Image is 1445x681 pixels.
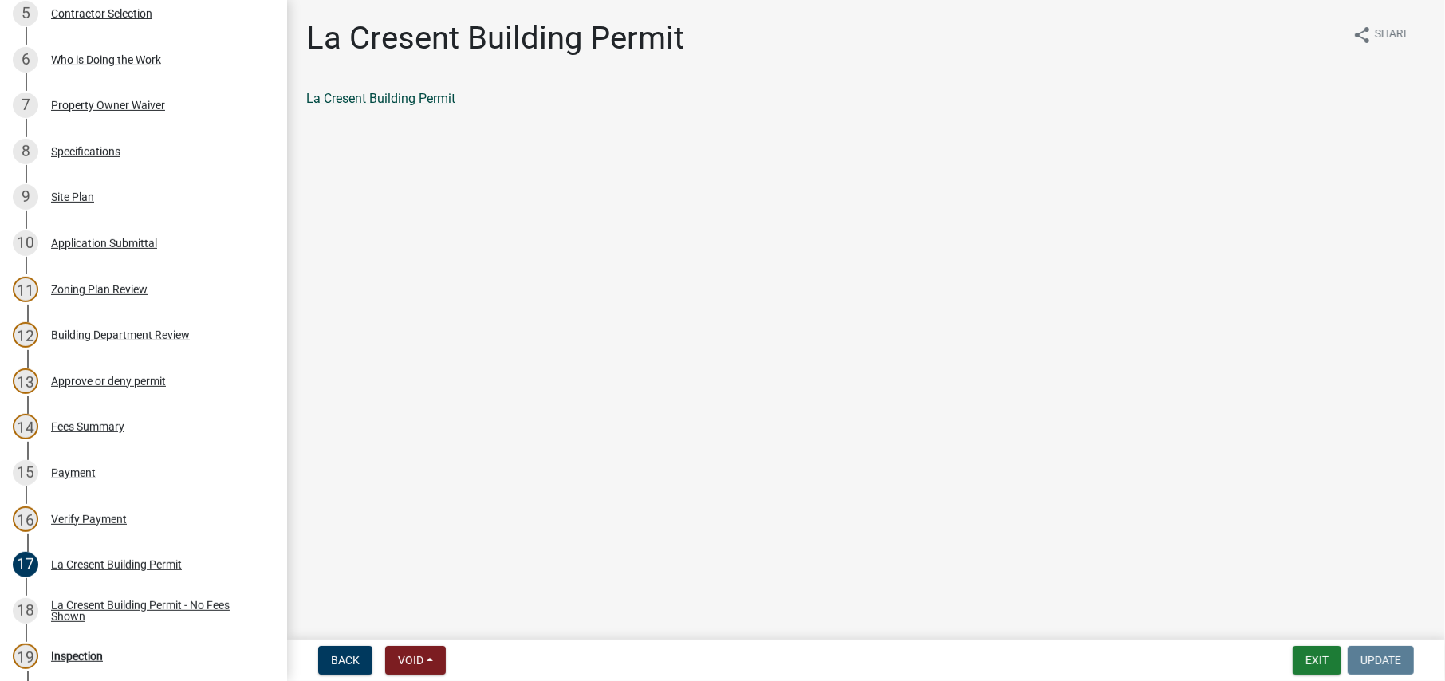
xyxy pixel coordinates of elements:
[51,600,262,622] div: La Cresent Building Permit - No Fees Shown
[306,19,684,57] h1: La Cresent Building Permit
[51,376,166,387] div: Approve or deny permit
[13,184,38,210] div: 9
[306,91,455,106] a: La Cresent Building Permit
[13,47,38,73] div: 6
[51,514,127,525] div: Verify Payment
[13,1,38,26] div: 5
[51,329,190,340] div: Building Department Review
[1375,26,1410,45] span: Share
[1293,646,1341,675] button: Exit
[13,277,38,302] div: 11
[13,368,38,394] div: 13
[51,651,103,662] div: Inspection
[51,146,120,157] div: Specifications
[13,139,38,164] div: 8
[51,100,165,111] div: Property Owner Waiver
[51,54,161,65] div: Who is Doing the Work
[13,552,38,577] div: 17
[13,644,38,669] div: 19
[331,654,360,667] span: Back
[51,8,152,19] div: Contractor Selection
[318,646,372,675] button: Back
[13,598,38,624] div: 18
[51,467,96,478] div: Payment
[13,460,38,486] div: 15
[13,93,38,118] div: 7
[13,322,38,348] div: 12
[51,284,148,295] div: Zoning Plan Review
[13,414,38,439] div: 14
[51,191,94,203] div: Site Plan
[1360,654,1401,667] span: Update
[51,421,124,432] div: Fees Summary
[1348,646,1414,675] button: Update
[13,230,38,256] div: 10
[51,559,182,570] div: La Cresent Building Permit
[1352,26,1372,45] i: share
[1340,19,1423,50] button: shareShare
[398,654,423,667] span: Void
[13,506,38,532] div: 16
[51,238,157,249] div: Application Submittal
[385,646,446,675] button: Void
